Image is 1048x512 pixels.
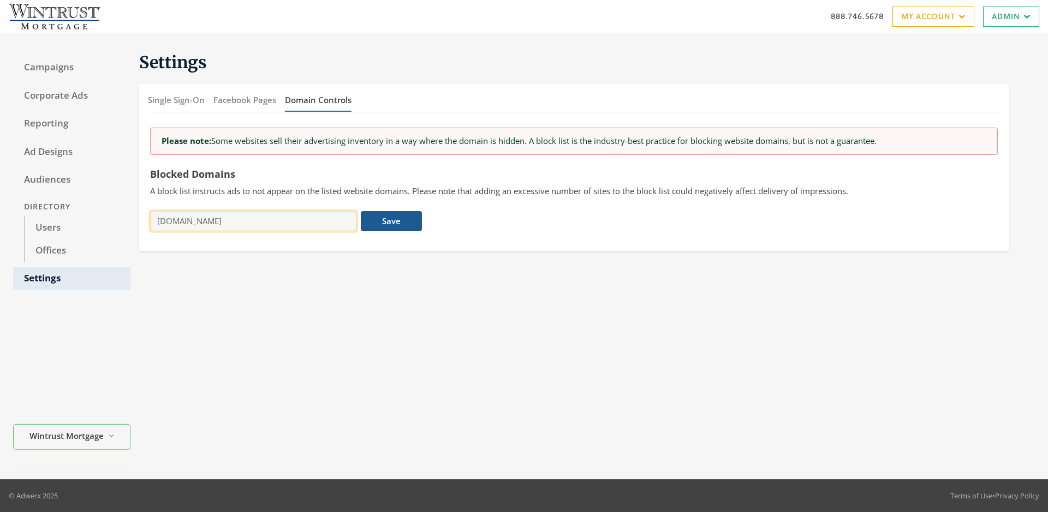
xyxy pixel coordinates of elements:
span: Wintrust Mortgage [29,430,104,442]
a: Admin [983,7,1039,27]
a: Terms of Use [950,491,992,501]
h5: Blocked Domains [150,168,998,180]
div: Directory [13,197,130,217]
strong: Please note: [162,135,211,146]
a: Privacy Policy [995,491,1039,501]
button: Single Sign-On [148,88,205,112]
a: 888.746.5678 [831,10,884,22]
a: Offices [24,239,130,262]
a: Ad Designs [13,141,130,164]
a: My Account [892,7,974,27]
a: Corporate Ads [13,85,130,107]
button: Wintrust Mortgage [13,424,130,450]
input: enter a domain [150,211,356,231]
a: Users [24,216,130,239]
img: Adwerx [9,3,100,30]
span: Settings [139,52,207,73]
a: Settings [13,267,130,290]
a: Campaigns [13,56,130,79]
button: Facebook Pages [213,88,276,112]
button: Save [361,211,421,231]
a: Audiences [13,168,130,191]
div: • [950,490,1039,501]
p: A block list instructs ads to not appear on the listed website domains. Please note that adding a... [150,185,998,197]
a: Reporting [13,112,130,135]
p: © Adwerx 2025 [9,490,58,501]
div: Some websites sell their advertising inventory in a way where the domain is hidden. A block list ... [150,128,998,154]
button: Domain Controls [285,88,352,112]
